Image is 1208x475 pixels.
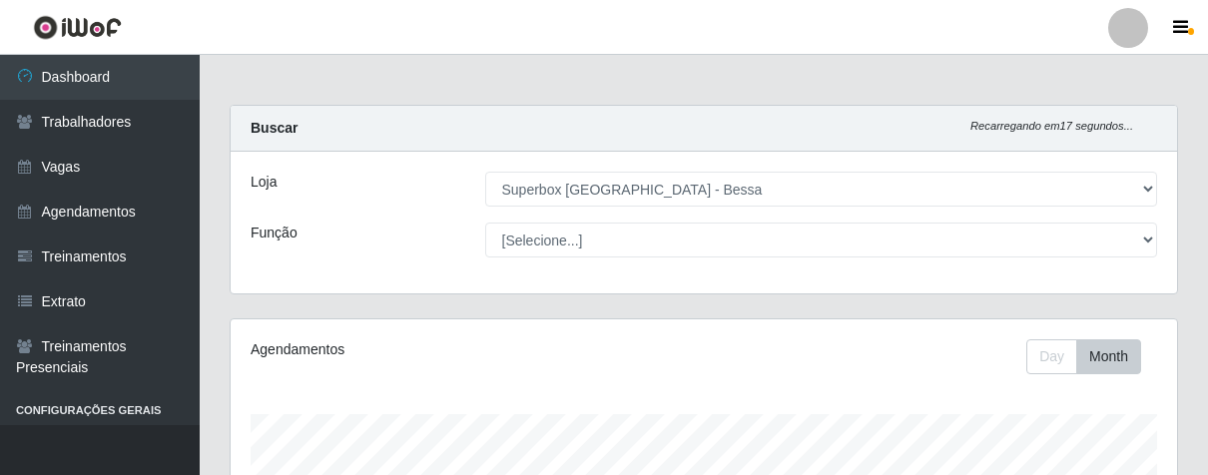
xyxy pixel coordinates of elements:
[1026,339,1077,374] button: Day
[1026,339,1141,374] div: First group
[970,120,1133,132] i: Recarregando em 17 segundos...
[1076,339,1141,374] button: Month
[33,15,122,40] img: CoreUI Logo
[251,172,277,193] label: Loja
[251,339,611,360] div: Agendamentos
[251,120,298,136] strong: Buscar
[1026,339,1157,374] div: Toolbar with button groups
[251,223,298,243] label: Função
